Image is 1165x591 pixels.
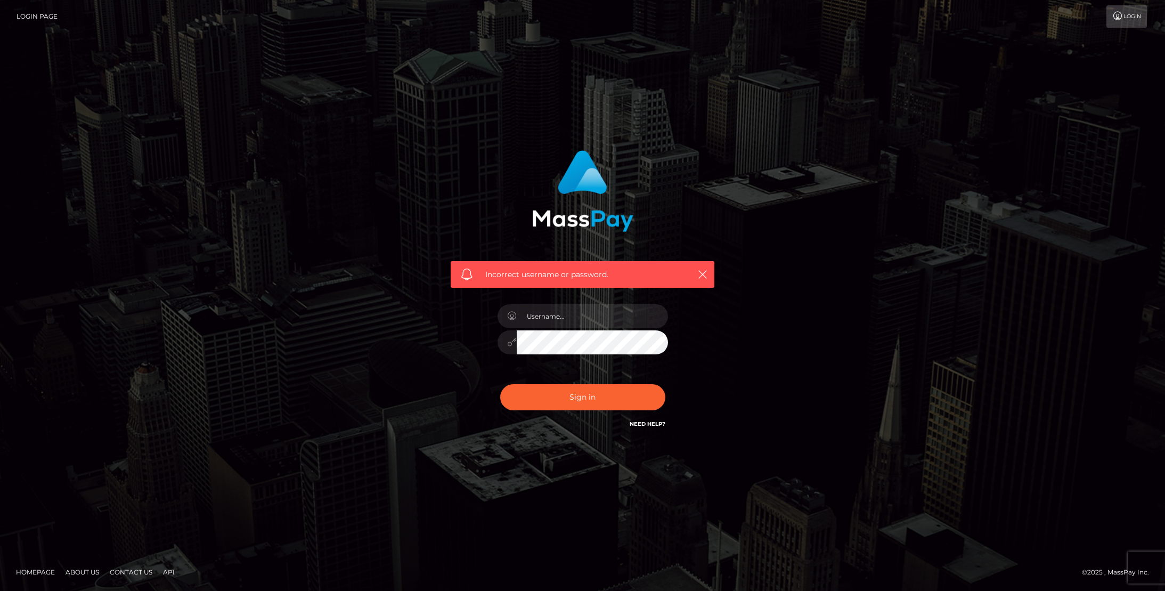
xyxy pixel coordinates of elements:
input: Username... [517,304,668,328]
span: Incorrect username or password. [485,269,680,280]
a: About Us [61,564,103,580]
a: Homepage [12,564,59,580]
a: Login Page [17,5,58,28]
a: Need Help? [630,420,665,427]
a: Login [1106,5,1147,28]
div: © 2025 , MassPay Inc. [1082,566,1157,578]
button: Sign in [500,384,665,410]
a: API [159,564,179,580]
a: Contact Us [105,564,157,580]
img: MassPay Login [532,150,633,232]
